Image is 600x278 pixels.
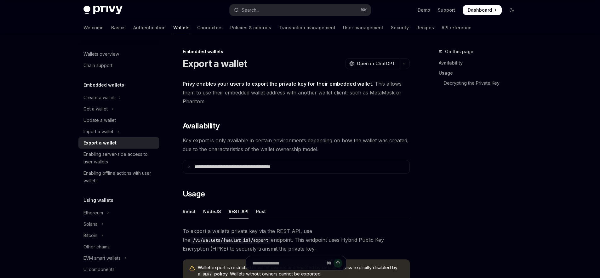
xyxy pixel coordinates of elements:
div: UI components [83,266,115,273]
a: Policies & controls [230,20,271,35]
a: UI components [78,264,159,275]
img: dark logo [83,6,123,14]
div: Wallets overview [83,50,119,58]
h5: Embedded wallets [83,81,124,89]
div: Other chains [83,243,110,251]
span: Key export is only available in certain environments depending on how the wallet was created, due... [183,136,410,154]
div: Enabling offline actions with user wallets [83,169,155,184]
button: Toggle Bitcoin section [78,230,159,241]
div: Ethereum [83,209,103,217]
span: Open in ChatGPT [357,60,395,67]
a: Demo [418,7,430,13]
input: Ask a question... [252,256,324,270]
button: Toggle dark mode [507,5,517,15]
button: Open in ChatGPT [345,58,399,69]
div: Import a wallet [83,128,113,135]
div: Search... [242,6,259,14]
a: Wallets [173,20,190,35]
a: Decrypting the Private Key [439,78,522,88]
div: Embedded wallets [183,48,410,55]
div: React [183,204,196,219]
a: Other chains [78,241,159,252]
span: . This allows them to use their embedded wallet address with another wallet client, such as MetaM... [183,79,410,106]
div: Update a wallet [83,116,116,124]
a: Security [391,20,409,35]
a: Availability [439,58,522,68]
div: Get a wallet [83,105,108,113]
a: Usage [439,68,522,78]
a: User management [343,20,383,35]
code: /v1/wallets/{wallet_id}/export [190,237,271,244]
button: Toggle Create a wallet section [78,92,159,103]
h5: Using wallets [83,196,113,204]
span: To export a wallet’s private key via the REST API, use the endpoint. This endpoint uses Hybrid Pu... [183,227,410,253]
a: Support [438,7,455,13]
a: Wallets overview [78,48,159,60]
a: Welcome [83,20,104,35]
a: Update a wallet [78,115,159,126]
h1: Export a wallet [183,58,247,69]
div: Bitcoin [83,232,97,239]
a: Enabling offline actions with user wallets [78,167,159,186]
span: On this page [445,48,473,55]
a: API reference [442,20,471,35]
a: Recipes [416,20,434,35]
div: NodeJS [203,204,221,219]
a: Transaction management [279,20,335,35]
a: Dashboard [463,5,502,15]
a: Authentication [133,20,166,35]
div: Chain support [83,62,112,69]
a: Export a wallet [78,137,159,149]
strong: Privy enables your users to export the private key for their embedded wallet [183,81,372,87]
div: Enabling server-side access to user wallets [83,150,155,166]
button: Toggle Get a wallet section [78,103,159,115]
span: Availability [183,121,220,131]
button: Toggle Import a wallet section [78,126,159,137]
button: Open search [230,4,371,16]
div: REST API [229,204,249,219]
div: EVM smart wallets [83,254,121,262]
button: Toggle EVM smart wallets section [78,252,159,264]
a: Basics [111,20,126,35]
span: Dashboard [468,7,492,13]
span: ⌘ K [360,8,367,13]
button: Send message [334,259,342,268]
a: Connectors [197,20,223,35]
div: Solana [83,220,98,228]
div: Create a wallet [83,94,115,101]
div: Export a wallet [83,139,117,147]
a: Enabling server-side access to user wallets [78,149,159,167]
span: Usage [183,189,205,199]
button: Toggle Ethereum section [78,207,159,218]
button: Toggle Solana section [78,218,159,230]
a: Chain support [78,60,159,71]
div: Rust [256,204,266,219]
